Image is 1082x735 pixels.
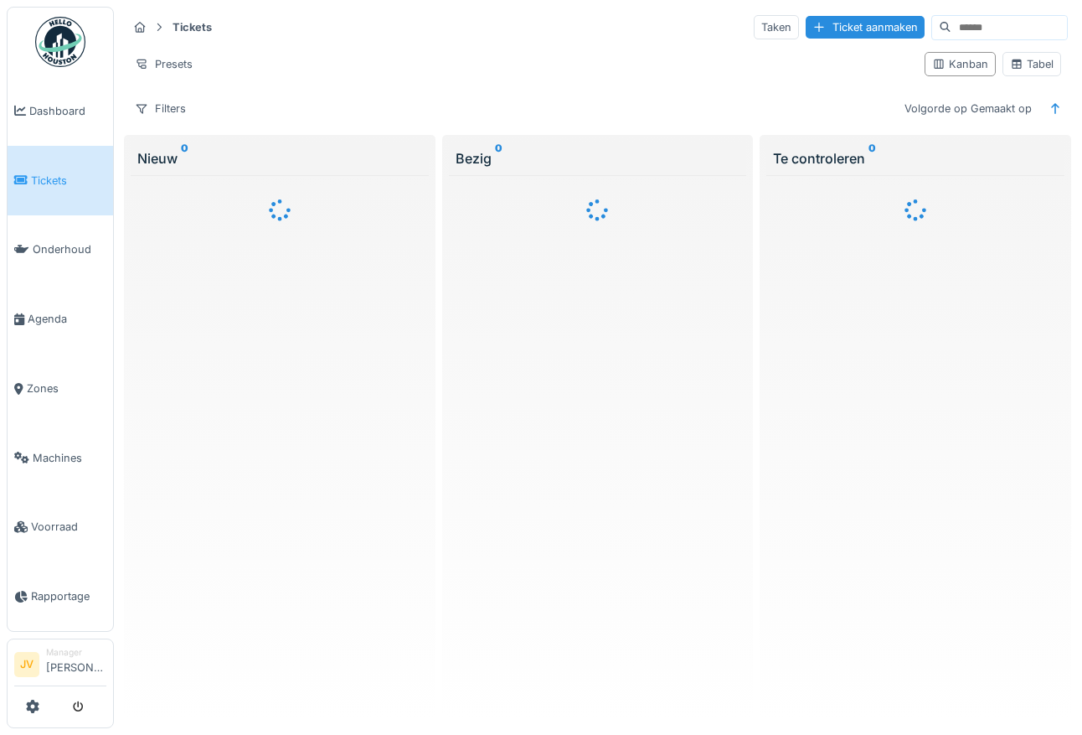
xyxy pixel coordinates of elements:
[8,146,113,215] a: Tickets
[754,15,799,39] div: Taken
[897,96,1039,121] div: Volgorde op Gemaakt op
[33,241,106,257] span: Onderhoud
[14,646,106,686] a: JV Manager[PERSON_NAME]
[8,284,113,354] a: Agenda
[8,562,113,631] a: Rapportage
[181,148,188,168] sup: 0
[46,646,106,682] li: [PERSON_NAME]
[137,148,422,168] div: Nieuw
[1010,56,1054,72] div: Tabel
[46,646,106,659] div: Manager
[166,19,219,35] strong: Tickets
[868,148,876,168] sup: 0
[29,103,106,119] span: Dashboard
[28,311,106,327] span: Agenda
[8,215,113,285] a: Onderhoud
[8,354,113,423] a: Zones
[127,96,193,121] div: Filters
[932,56,988,72] div: Kanban
[127,52,200,76] div: Presets
[8,76,113,146] a: Dashboard
[27,380,106,396] span: Zones
[773,148,1058,168] div: Te controleren
[456,148,740,168] div: Bezig
[8,493,113,562] a: Voorraad
[14,652,39,677] li: JV
[31,588,106,604] span: Rapportage
[31,519,106,535] span: Voorraad
[31,173,106,189] span: Tickets
[33,450,106,466] span: Machines
[806,16,925,39] div: Ticket aanmaken
[8,423,113,493] a: Machines
[495,148,502,168] sup: 0
[35,17,85,67] img: Badge_color-CXgf-gQk.svg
